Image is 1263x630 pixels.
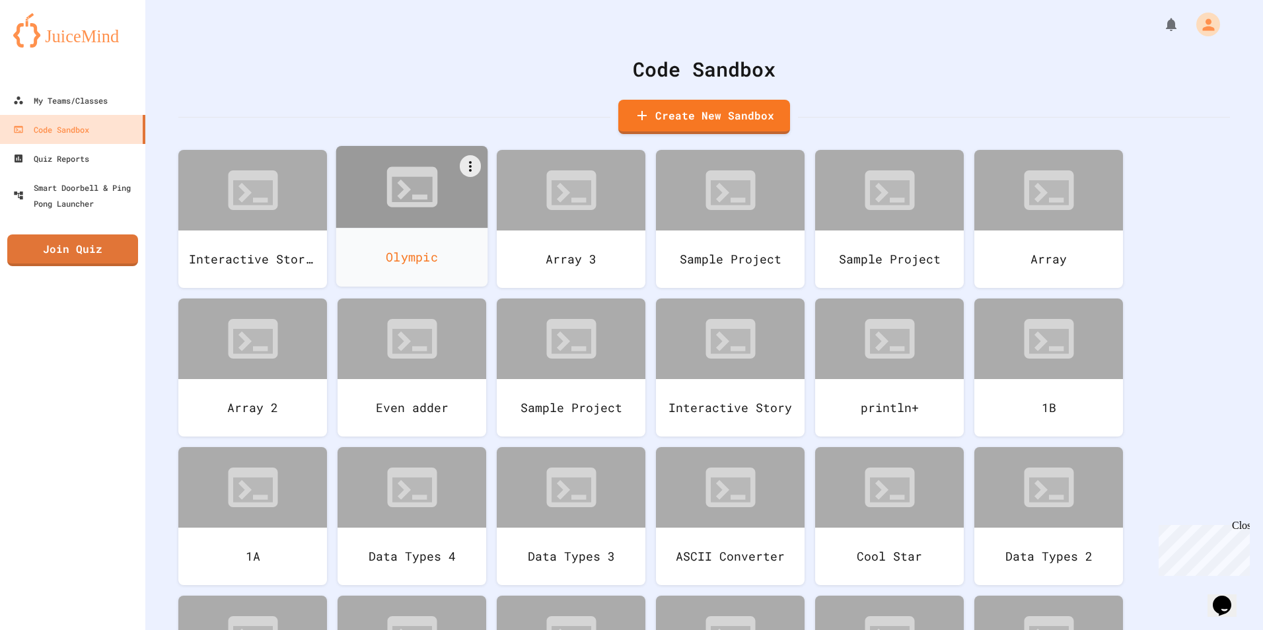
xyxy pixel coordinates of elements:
a: Sample Project [815,150,964,288]
div: Code Sandbox [178,54,1230,84]
div: ASCII Converter [656,528,805,585]
div: Interactive Story [656,379,805,437]
a: Even adder [338,298,486,437]
div: Even adder [338,379,486,437]
a: Data Types 4 [338,447,486,585]
iframe: chat widget [1208,577,1250,617]
div: Quiz Reports [13,151,89,166]
a: println+ [815,298,964,437]
div: Array 3 [497,230,645,288]
img: logo-orange.svg [13,13,132,48]
div: My Account [1182,9,1223,40]
div: My Notifications [1139,13,1182,36]
div: 1A [178,528,327,585]
div: Data Types 2 [974,528,1123,585]
a: Array 3 [497,150,645,288]
a: ASCII Converter [656,447,805,585]
div: Sample Project [815,230,964,288]
a: Interactive Story 2 [178,150,327,288]
a: Olympic [336,146,488,287]
div: Chat with us now!Close [5,5,91,84]
div: Array 2 [178,379,327,437]
div: Smart Doorbell & Ping Pong Launcher [13,180,140,211]
a: Data Types 3 [497,447,645,585]
a: Interactive Story [656,298,805,437]
div: println+ [815,379,964,437]
div: Olympic [336,228,488,287]
iframe: chat widget [1153,520,1250,576]
a: Array 2 [178,298,327,437]
a: Cool Star [815,447,964,585]
a: Sample Project [656,150,805,288]
a: 1A [178,447,327,585]
div: My Teams/Classes [13,92,108,108]
div: Sample Project [656,230,805,288]
div: Data Types 4 [338,528,486,585]
div: Interactive Story 2 [178,230,327,288]
div: Data Types 3 [497,528,645,585]
a: Array [974,150,1123,288]
div: Code Sandbox [13,122,89,137]
a: Data Types 2 [974,447,1123,585]
div: Array [974,230,1123,288]
div: Cool Star [815,528,964,585]
div: 1B [974,379,1123,437]
div: Sample Project [497,379,645,437]
a: Sample Project [497,298,645,437]
a: Join Quiz [7,234,138,266]
a: Create New Sandbox [618,100,790,134]
a: 1B [974,298,1123,437]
